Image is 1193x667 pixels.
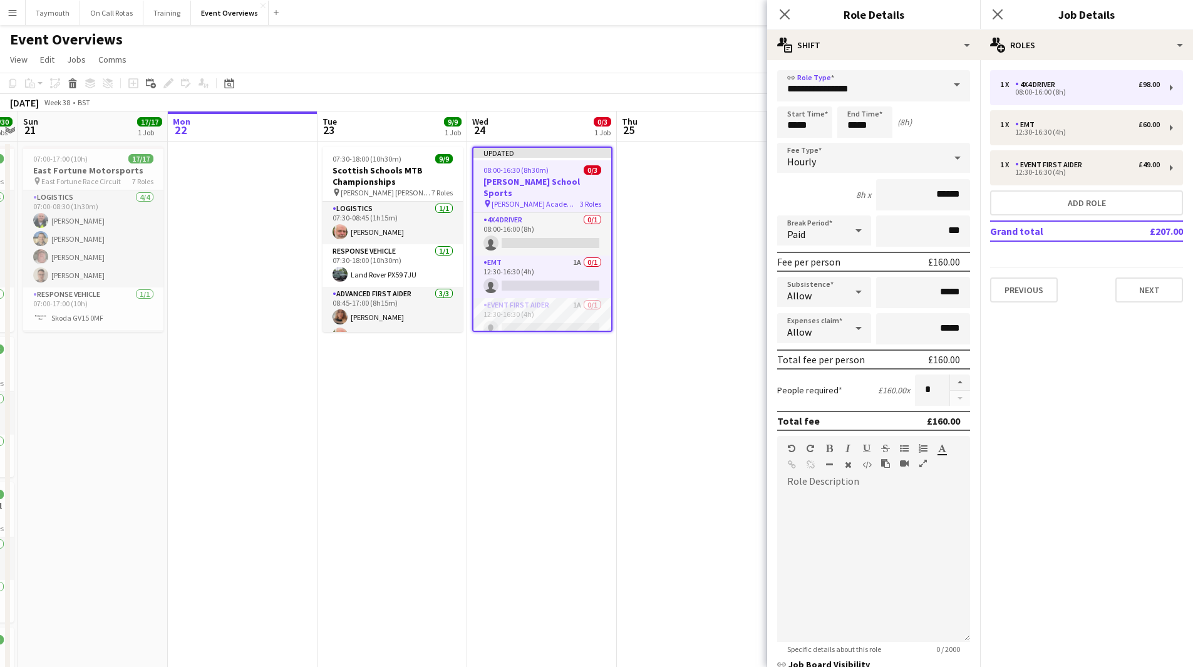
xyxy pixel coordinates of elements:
[919,458,927,468] button: Fullscreen
[862,443,871,453] button: Underline
[990,277,1058,302] button: Previous
[767,6,980,23] h3: Role Details
[62,51,91,68] a: Jobs
[881,458,890,468] button: Paste as plain text
[10,96,39,109] div: [DATE]
[492,199,580,209] span: [PERSON_NAME] Academy Playing Fields
[445,128,461,137] div: 1 Job
[825,460,834,470] button: Horizontal Line
[862,460,871,470] button: HTML Code
[1000,89,1160,95] div: 08:00-16:00 (8h)
[323,287,463,366] app-card-role: Advanced First Aider3/308:45-17:00 (8h15m)[PERSON_NAME][PERSON_NAME]
[10,30,123,49] h1: Event Overviews
[171,123,190,137] span: 22
[806,443,815,453] button: Redo
[78,98,90,107] div: BST
[1015,120,1040,129] div: EMT
[173,116,190,127] span: Mon
[323,116,337,127] span: Tue
[323,165,463,187] h3: Scottish Schools MTB Championships
[41,98,73,107] span: Week 38
[787,155,816,168] span: Hourly
[900,458,909,468] button: Insert video
[594,128,611,137] div: 1 Job
[321,123,337,137] span: 23
[844,443,852,453] button: Italic
[191,1,269,25] button: Event Overviews
[777,256,840,268] div: Fee per person
[333,154,401,163] span: 07:30-18:00 (10h30m)
[844,460,852,470] button: Clear Formatting
[93,51,132,68] a: Comms
[138,128,162,137] div: 1 Job
[472,147,612,332] app-job-card: Updated08:00-16:30 (8h30m)0/3[PERSON_NAME] School Sports [PERSON_NAME] Academy Playing Fields3 Ro...
[323,147,463,332] app-job-card: 07:30-18:00 (10h30m)9/9Scottish Schools MTB Championships [PERSON_NAME] [PERSON_NAME]7 RolesLogis...
[937,443,946,453] button: Text Color
[341,188,431,197] span: [PERSON_NAME] [PERSON_NAME]
[825,443,834,453] button: Bold
[980,30,1193,60] div: Roles
[67,54,86,65] span: Jobs
[950,375,970,391] button: Increase
[23,165,163,176] h3: East Fortune Motorsports
[787,326,812,338] span: Allow
[35,51,59,68] a: Edit
[926,644,970,654] span: 0 / 2000
[767,30,980,60] div: Shift
[23,287,163,330] app-card-role: Response Vehicle1/107:00-17:00 (10h)Skoda GV15 0MF
[5,51,33,68] a: View
[1139,160,1160,169] div: £49.00
[787,443,796,453] button: Undo
[23,147,163,332] app-job-card: 07:00-17:00 (10h)17/17East Fortune Motorsports East Fortune Race Circuit7 RolesLogistics4/407:00-...
[473,213,611,256] app-card-role: 4x4 Driver0/108:00-16:00 (8h)
[26,1,80,25] button: Taymouth
[323,244,463,287] app-card-role: Response Vehicle1/107:30-18:00 (10h30m)Land Rover PX59 7JU
[21,123,38,137] span: 21
[927,415,960,427] div: £160.00
[980,6,1193,23] h3: Job Details
[23,190,163,287] app-card-role: Logistics4/407:00-08:30 (1h30m)[PERSON_NAME][PERSON_NAME][PERSON_NAME][PERSON_NAME]
[1139,80,1160,89] div: £98.00
[878,385,910,396] div: £160.00 x
[473,176,611,199] h3: [PERSON_NAME] School Sports
[1108,221,1183,241] td: £207.00
[80,1,143,25] button: On Call Rotas
[777,644,891,654] span: Specific details about this role
[990,221,1108,241] td: Grand total
[1015,160,1087,169] div: Event First Aider
[473,298,611,341] app-card-role: Event First Aider1A0/112:30-16:30 (4h)
[10,54,28,65] span: View
[777,415,820,427] div: Total fee
[472,116,488,127] span: Wed
[622,116,638,127] span: Thu
[990,190,1183,215] button: Add role
[473,256,611,298] app-card-role: EMT1A0/112:30-16:30 (4h)
[98,54,127,65] span: Comms
[594,117,611,127] span: 0/3
[435,154,453,163] span: 9/9
[787,289,812,302] span: Allow
[323,202,463,244] app-card-role: Logistics1/107:30-08:45 (1h15m)[PERSON_NAME]
[787,228,805,240] span: Paid
[928,353,960,366] div: £160.00
[1000,160,1015,169] div: 1 x
[881,443,890,453] button: Strikethrough
[33,154,88,163] span: 07:00-17:00 (10h)
[23,116,38,127] span: Sun
[1000,120,1015,129] div: 1 x
[777,353,865,366] div: Total fee per person
[473,148,611,158] div: Updated
[431,188,453,197] span: 7 Roles
[1139,120,1160,129] div: £60.00
[143,1,191,25] button: Training
[856,189,871,200] div: 8h x
[41,177,121,186] span: East Fortune Race Circuit
[777,385,842,396] label: People required
[584,165,601,175] span: 0/3
[137,117,162,127] span: 17/17
[132,177,153,186] span: 7 Roles
[897,116,912,128] div: (8h)
[40,54,54,65] span: Edit
[928,256,960,268] div: £160.00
